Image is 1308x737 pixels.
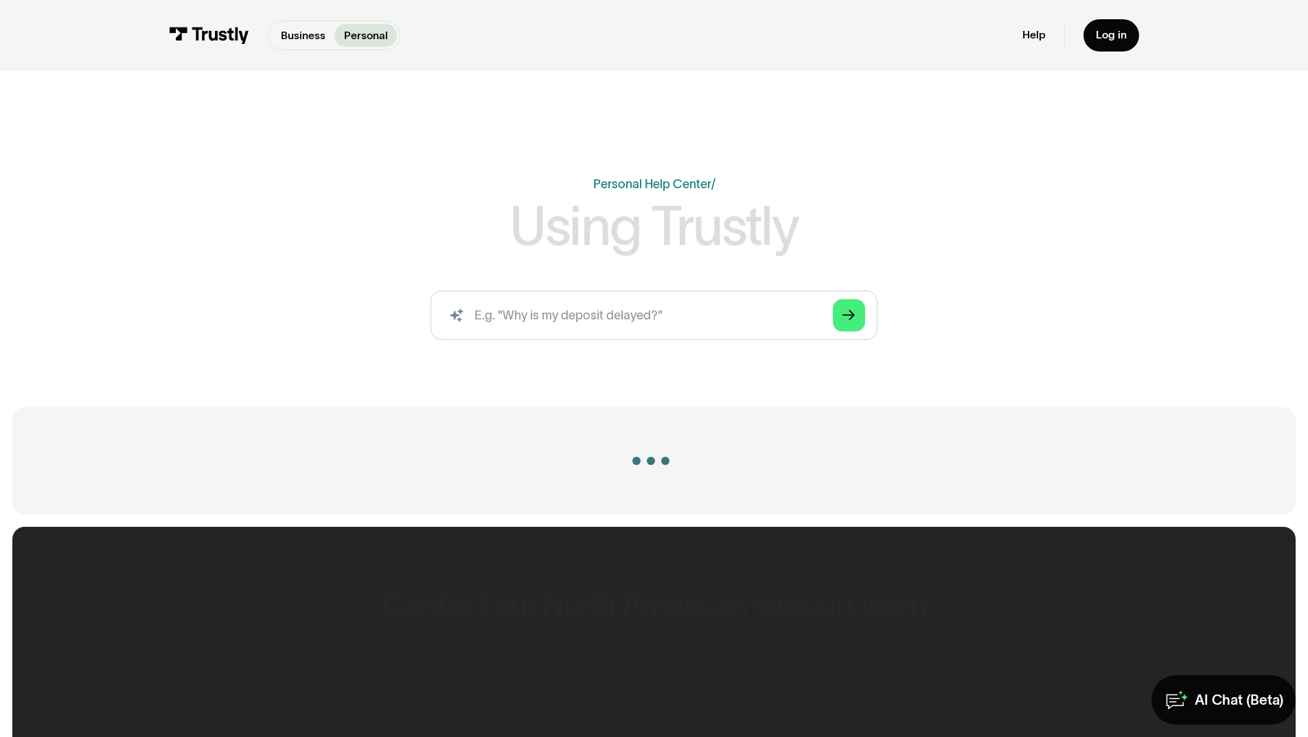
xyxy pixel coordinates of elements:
p: Business [281,27,325,44]
a: Personal Help Center [593,177,711,191]
div: AI Chat (Beta) [1195,691,1283,709]
input: search [431,291,877,340]
img: Trustly Logo [169,27,249,44]
a: Personal [334,24,397,47]
a: Business [271,24,334,47]
a: Help [1022,28,1046,42]
div: Log in [1096,28,1127,42]
h2: Contact our North American support team [382,588,926,622]
form: Search [431,291,877,340]
a: Log in [1083,19,1139,52]
a: AI Chat (Beta) [1151,675,1296,725]
h1: Using Trustly [509,199,798,253]
div: / [711,177,715,191]
p: Personal [344,27,388,44]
